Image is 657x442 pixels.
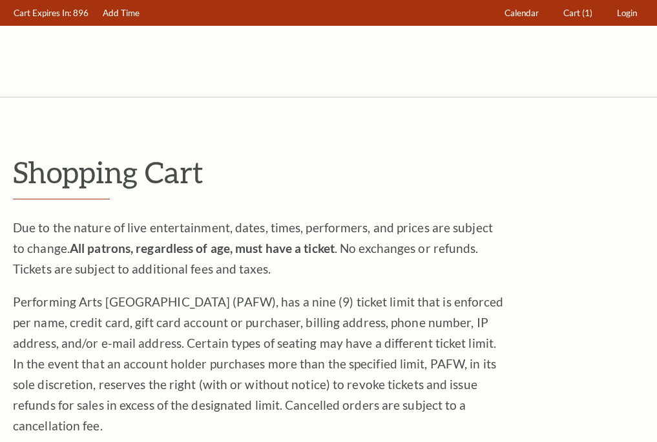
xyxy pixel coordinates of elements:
[558,1,599,26] a: Cart (1)
[13,220,493,276] span: Due to the nature of live entertainment, dates, times, performers, and prices are subject to chan...
[70,241,335,256] strong: All patrons, regardless of age, must have a ticket
[563,8,580,18] span: Cart
[582,8,592,18] span: (1)
[617,8,637,18] span: Login
[13,156,644,188] p: Shopping Cart
[611,1,643,26] a: Login
[14,8,71,18] span: Cart Expires In:
[505,8,539,18] span: Calendar
[73,8,89,18] span: 896
[13,292,504,436] p: Performing Arts [GEOGRAPHIC_DATA] (PAFW), has a nine (9) ticket limit that is enforced per name, ...
[499,1,545,26] a: Calendar
[97,1,146,26] a: Add Time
